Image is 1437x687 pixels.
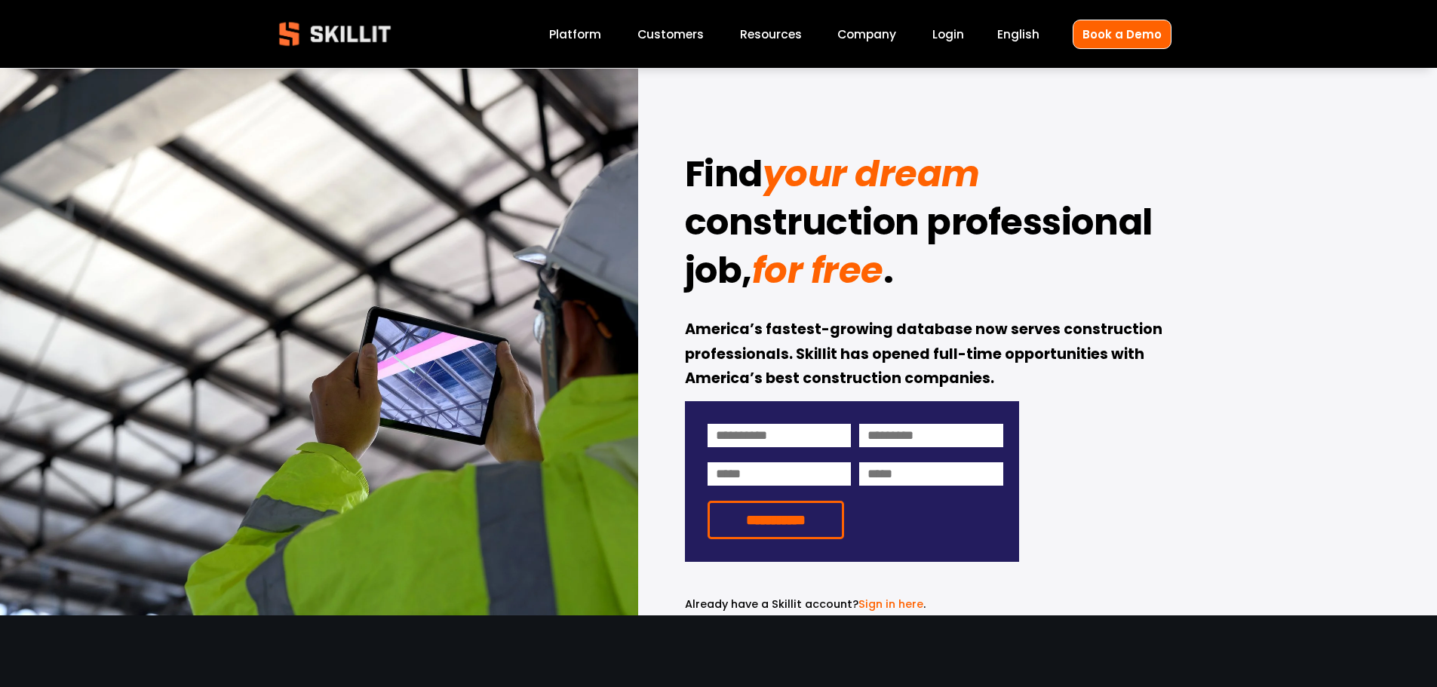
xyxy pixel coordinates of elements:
div: language picker [997,24,1039,44]
strong: . [883,243,894,305]
span: Already have a Skillit account? [685,597,858,612]
strong: America’s fastest-growing database now serves construction professionals. Skillit has opened full... [685,318,1165,392]
a: folder dropdown [740,24,802,44]
strong: Find [685,146,763,208]
strong: construction professional job, [685,195,1160,305]
em: for free [752,245,883,296]
a: Sign in here [858,597,923,612]
a: Company [837,24,896,44]
a: Customers [637,24,704,44]
p: . [685,596,1019,613]
img: Skillit [266,11,404,57]
em: your dream [763,149,980,199]
span: Resources [740,26,802,43]
a: Platform [549,24,601,44]
a: Login [932,24,964,44]
span: English [997,26,1039,43]
a: Book a Demo [1073,20,1171,49]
